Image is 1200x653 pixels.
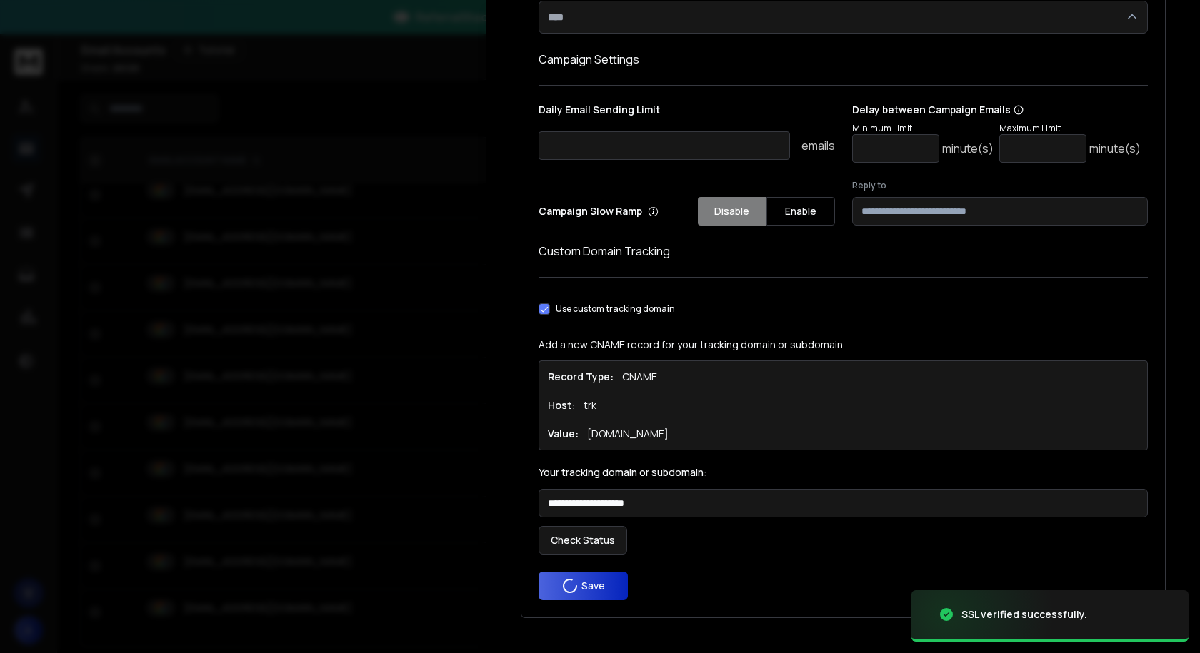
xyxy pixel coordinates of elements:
label: Your tracking domain or subdomain: [539,467,1148,477]
label: Reply to [852,180,1149,191]
h1: Value: [548,427,579,441]
h1: Custom Domain Tracking [539,243,1148,260]
div: SSL verified successfully. [961,607,1087,622]
p: Delay between Campaign Emails [852,103,1141,117]
p: minute(s) [1089,140,1141,157]
p: Maximum Limit [999,123,1141,134]
p: minute(s) [942,140,994,157]
button: Disable [698,197,766,226]
p: Add a new CNAME record for your tracking domain or subdomain. [539,338,1148,352]
p: trk [584,398,596,412]
button: Enable [766,197,835,226]
p: Daily Email Sending Limit [539,103,835,123]
h1: Host: [548,398,575,412]
p: CNAME [622,370,657,384]
button: Save [539,572,628,600]
p: [DOMAIN_NAME] [587,427,669,441]
h1: Record Type: [548,370,614,384]
p: Minimum Limit [852,123,994,134]
h1: Campaign Settings [539,51,1148,68]
button: Check Status [539,526,627,555]
p: emails [801,137,835,154]
label: Use custom tracking domain [556,303,675,315]
p: Campaign Slow Ramp [539,204,659,218]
